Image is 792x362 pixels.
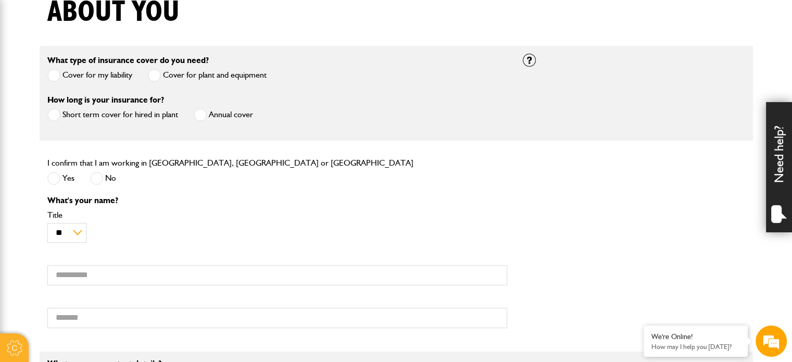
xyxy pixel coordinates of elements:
[47,211,507,219] label: Title
[47,96,164,104] label: How long is your insurance for?
[171,5,196,30] div: Minimize live chat window
[651,332,740,341] div: We're Online!
[14,96,190,119] input: Enter your last name
[47,56,209,65] label: What type of insurance cover do you need?
[148,69,267,82] label: Cover for plant and equipment
[14,127,190,150] input: Enter your email address
[18,58,44,72] img: d_20077148190_company_1631870298795_20077148190
[766,102,792,232] div: Need help?
[90,172,116,185] label: No
[47,69,132,82] label: Cover for my liability
[47,108,178,121] label: Short term cover for hired in plant
[194,108,253,121] label: Annual cover
[651,343,740,351] p: How may I help you today?
[47,196,507,205] p: What's your name?
[54,58,175,72] div: Chat with us now
[47,172,74,185] label: Yes
[14,158,190,181] input: Enter your phone number
[14,189,190,274] textarea: Type your message and hit 'Enter'
[142,283,189,297] em: Start Chat
[47,159,413,167] label: I confirm that I am working in [GEOGRAPHIC_DATA], [GEOGRAPHIC_DATA] or [GEOGRAPHIC_DATA]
